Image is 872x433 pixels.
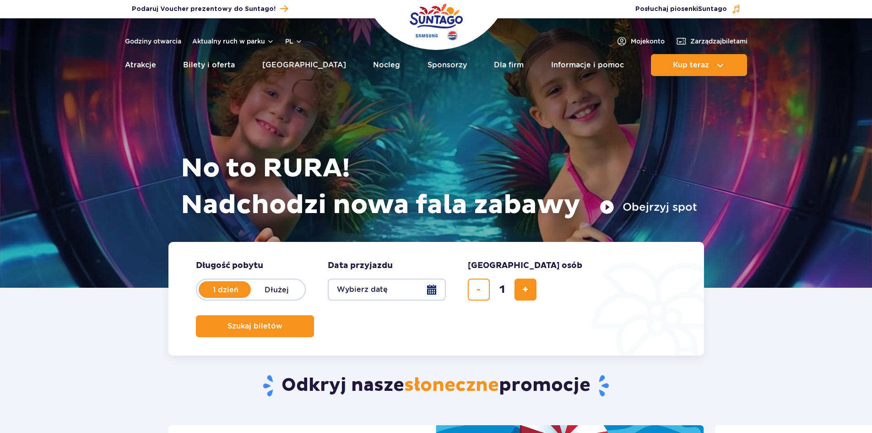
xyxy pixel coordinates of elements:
[285,37,303,46] button: pl
[262,54,346,76] a: [GEOGRAPHIC_DATA]
[635,5,741,14] button: Posłuchaj piosenkiSuntago
[328,260,393,271] span: Data przyjazdu
[468,279,490,301] button: usuń bilet
[698,6,727,12] span: Suntago
[551,54,624,76] a: Informacje i pomoc
[132,5,276,14] span: Podaruj Voucher prezentowy do Suntago!
[404,374,499,397] span: słoneczne
[673,61,709,69] span: Kup teraz
[491,279,513,301] input: liczba biletów
[125,54,156,76] a: Atrakcje
[125,37,181,46] a: Godziny otwarcia
[616,36,665,47] a: Mojekonto
[168,374,704,398] h2: Odkryj nasze promocje
[168,242,704,356] form: Planowanie wizyty w Park of Poland
[192,38,274,45] button: Aktualny ruch w parku
[631,37,665,46] span: Moje konto
[183,54,235,76] a: Bilety i oferta
[200,280,252,299] label: 1 dzień
[600,200,697,214] button: Obejrzyj spot
[132,3,288,15] a: Podaruj Voucher prezentowy do Suntago!
[196,315,314,337] button: Szukaj biletów
[494,54,524,76] a: Dla firm
[328,279,446,301] button: Wybierz datę
[181,150,697,224] h1: No to RURA! Nadchodzi nowa fala zabawy
[227,322,282,330] span: Szukaj biletów
[690,37,747,46] span: Zarządzaj biletami
[373,54,400,76] a: Nocleg
[196,260,263,271] span: Długość pobytu
[428,54,467,76] a: Sponsorzy
[635,5,727,14] span: Posłuchaj piosenki
[251,280,303,299] label: Dłużej
[651,54,747,76] button: Kup teraz
[515,279,536,301] button: dodaj bilet
[468,260,582,271] span: [GEOGRAPHIC_DATA] osób
[676,36,747,47] a: Zarządzajbiletami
